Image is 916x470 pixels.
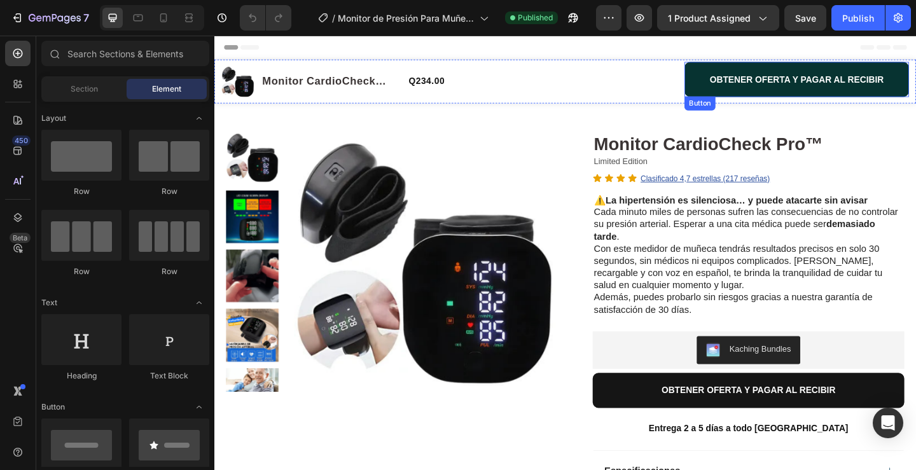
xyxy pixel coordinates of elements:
span: Save [795,13,816,24]
div: Text Block [129,370,209,382]
span: / [332,11,335,25]
button: <p><span style="font-size:15px;">OBTENER OFERTA Y PAGAR AL RECIBIR</span></p> [511,29,756,67]
div: Row [41,186,121,197]
p: ⚠️ [413,173,749,186]
img: KachingBundles.png [535,335,550,350]
div: Row [41,266,121,277]
div: Beta [10,233,31,243]
button: 7 [5,5,95,31]
p: Con este medidor de muñeca tendrás resultados precisos en solo 30 segundos, sin médicos ni equipo... [413,226,749,279]
div: Heading [41,370,121,382]
button: Save [784,5,826,31]
h1: Monitor CardioCheck Pro™ [412,104,751,132]
div: Publish [842,11,874,25]
span: Section [71,83,98,95]
input: Search Sections & Elements [41,41,209,66]
span: Element [152,83,181,95]
button: 1 product assigned [657,5,779,31]
span: Layout [41,113,66,124]
div: Open Intercom Messenger [873,408,903,438]
span: OBTENER OFERTA Y PAGAR AL RECIBIR [539,42,728,53]
span: 1 product assigned [668,11,751,25]
strong: Entrega 2 a 5 días a todo [GEOGRAPHIC_DATA] [473,422,690,432]
span: Toggle open [189,293,209,313]
span: Toggle open [189,397,209,417]
p: Además, puedes probarlo sin riesgos gracias a nuestra garantía de satisfacción de 30 días. [413,279,749,305]
p: Cada minuto miles de personas sufren las consecuencias de no controlar su presión arterial. Esper... [413,186,749,225]
span: Button [41,401,65,413]
strong: La hipertensión es silenciosa… y puede atacarte sin avisar [426,174,711,184]
div: Row [129,186,209,197]
p: 7 [83,10,89,25]
button: Kaching Bundles [525,327,637,357]
span: Published [518,12,553,24]
span: Toggle open [189,108,209,128]
div: 450 [12,135,31,146]
iframe: Design area [214,36,916,470]
strong: demasiado tarde [413,200,719,224]
div: Kaching Bundles [560,335,627,348]
span: Limited Edition [413,132,471,142]
div: Button [514,68,543,79]
button: Publish [831,5,885,31]
span: Monitor de Presión Para Muñeca [338,11,475,25]
u: Clasificado 4,7 estrellas (217 reseñas) [464,151,604,160]
span: OBTENER OFERTA Y PAGAR AL RECIBIR [487,380,676,391]
div: Undo/Redo [240,5,291,31]
span: Text [41,297,57,308]
button: <p><span style="font-size:15px;">OBTENER OFERTA Y PAGAR AL RECIBIR</span></p> [412,367,751,405]
div: Row [129,266,209,277]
